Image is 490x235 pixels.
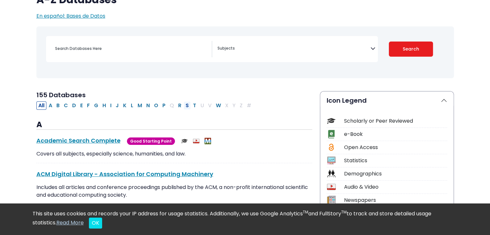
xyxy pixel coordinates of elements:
button: Close [89,218,102,229]
button: Filter Results L [129,101,135,110]
button: Filter Results J [114,101,121,110]
input: Search database by title or keyword [51,44,212,53]
img: Scholarly or Peer Reviewed [181,138,188,144]
img: Icon Demographics [327,169,336,178]
p: Covers all subjects, especially science, humanities, and law. [36,150,312,158]
button: Filter Results I [108,101,113,110]
div: e-Book [344,130,447,138]
a: En español: Bases de Datos [36,12,105,20]
button: Filter Results G [92,101,100,110]
div: Open Access [344,144,447,151]
button: Filter Results N [144,101,152,110]
button: Icon Legend [320,91,454,109]
img: MeL (Michigan electronic Library) [205,138,211,144]
img: Audio & Video [193,138,199,144]
img: Icon Newspapers [327,196,336,204]
textarea: Search [217,46,370,52]
button: Filter Results R [176,101,183,110]
p: Includes all articles and conference proceedings published by the ACM, a non-profit international... [36,183,312,207]
button: Filter Results S [184,101,191,110]
div: Audio & Video [344,183,447,191]
span: 155 Databases [36,90,86,99]
a: Read More [56,219,84,226]
h3: A [36,120,312,130]
a: ACM Digital Library - Association for Computing Machinery [36,170,213,178]
div: Demographics [344,170,447,178]
button: Submit for Search Results [389,42,433,57]
button: Filter Results O [152,101,160,110]
img: Icon e-Book [327,130,336,138]
div: Scholarly or Peer Reviewed [344,117,447,125]
sup: TM [341,209,347,215]
button: Filter Results D [70,101,78,110]
button: Filter Results E [78,101,85,110]
button: Filter Results M [136,101,144,110]
nav: Search filters [36,26,454,78]
img: Icon Open Access [327,143,335,152]
img: Icon Audio & Video [327,183,336,191]
button: Filter Results A [47,101,54,110]
button: Filter Results C [62,101,70,110]
div: This site uses cookies and records your IP address for usage statistics. Additionally, we use Goo... [33,210,458,229]
button: Filter Results F [85,101,92,110]
span: Good Starting Point [127,137,175,145]
button: Filter Results H [101,101,108,110]
div: Newspapers [344,196,447,204]
a: Academic Search Complete [36,136,120,145]
img: Icon Statistics [327,156,336,165]
div: Statistics [344,157,447,164]
sup: TM [303,209,308,215]
img: Icon Scholarly or Peer Reviewed [327,117,336,125]
button: Filter Results B [54,101,62,110]
div: Alpha-list to filter by first letter of database name [36,101,254,109]
button: Filter Results K [121,101,129,110]
button: All [36,101,46,110]
button: Filter Results T [191,101,198,110]
button: Filter Results W [214,101,223,110]
button: Filter Results P [160,101,168,110]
